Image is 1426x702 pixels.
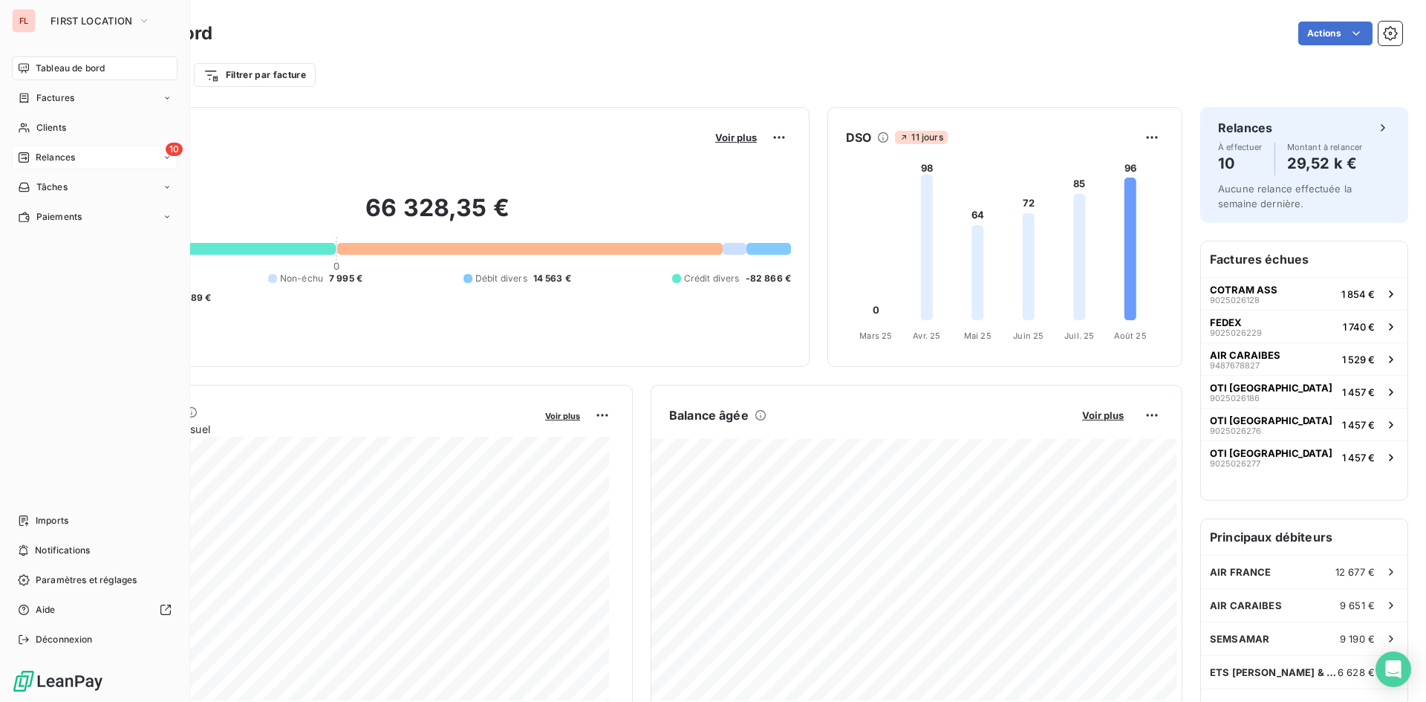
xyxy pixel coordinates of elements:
span: AIR FRANCE [1210,566,1272,578]
button: Voir plus [711,131,761,144]
span: -82 866 € [746,272,791,285]
span: Paiements [36,210,82,224]
span: 0 [333,260,339,272]
button: Actions [1298,22,1373,45]
a: Factures [12,86,178,110]
span: 10 [166,143,183,156]
span: 9025026128 [1210,296,1260,305]
h4: 10 [1218,152,1263,175]
div: FL [12,9,36,33]
span: Crédit divers [684,272,740,285]
tspan: Juil. 25 [1064,331,1094,341]
span: Tâches [36,181,68,194]
h2: 66 328,35 € [84,193,791,238]
span: ETS [PERSON_NAME] & FILS [1210,666,1338,678]
h6: Factures échues [1201,241,1407,277]
span: -89 € [186,291,212,305]
tspan: Mars 25 [859,331,892,341]
span: Factures [36,91,74,105]
span: 1 457 € [1342,452,1375,464]
a: Paiements [12,205,178,229]
h6: Principaux débiteurs [1201,519,1407,555]
a: Aide [12,598,178,622]
span: Non-échu [280,272,323,285]
span: Imports [36,514,68,527]
button: OTI [GEOGRAPHIC_DATA]90250261861 457 € [1201,375,1407,408]
img: Logo LeanPay [12,669,104,693]
span: FIRST LOCATION [51,15,132,27]
span: Relances [36,151,75,164]
h6: Balance âgée [669,406,749,424]
span: Débit divers [475,272,527,285]
span: 12 677 € [1335,566,1375,578]
span: 9487678827 [1210,361,1260,370]
span: AIR CARAIBES [1210,349,1280,361]
span: 11 jours [895,131,947,144]
h4: 29,52 k € [1287,152,1363,175]
a: Paramètres et réglages [12,568,178,592]
h6: DSO [846,129,871,146]
span: OTI [GEOGRAPHIC_DATA] [1210,447,1332,459]
button: AIR CARAIBES94876788271 529 € [1201,342,1407,375]
h6: Relances [1218,119,1272,137]
span: Voir plus [715,131,757,143]
span: 1 457 € [1342,419,1375,431]
span: Voir plus [1082,409,1124,421]
span: 14 563 € [533,272,571,285]
span: Aucune relance effectuée la semaine dernière. [1218,183,1352,209]
span: 1 529 € [1342,354,1375,365]
span: 9025026229 [1210,328,1262,337]
a: 10Relances [12,146,178,169]
span: À effectuer [1218,143,1263,152]
span: Aide [36,603,56,617]
button: FEDEX90250262291 740 € [1201,310,1407,342]
span: 9025026186 [1210,394,1260,403]
span: Déconnexion [36,633,93,646]
span: 6 628 € [1338,666,1375,678]
span: Clients [36,121,66,134]
tspan: Mai 25 [964,331,992,341]
button: OTI [GEOGRAPHIC_DATA]90250262771 457 € [1201,441,1407,473]
span: 1 854 € [1341,288,1375,300]
span: FEDEX [1210,316,1242,328]
span: COTRAM ASS [1210,284,1277,296]
a: Tâches [12,175,178,199]
div: Open Intercom Messenger [1375,651,1411,687]
button: OTI [GEOGRAPHIC_DATA]90250262761 457 € [1201,408,1407,441]
span: 1 457 € [1342,386,1375,398]
button: COTRAM ASS90250261281 854 € [1201,277,1407,310]
span: 7 995 € [329,272,362,285]
span: SEMSAMAR [1210,633,1269,645]
a: Clients [12,116,178,140]
span: 9 651 € [1340,599,1375,611]
span: Paramètres et réglages [36,573,137,587]
button: Voir plus [541,409,585,422]
span: 9025026277 [1210,459,1260,468]
span: OTI [GEOGRAPHIC_DATA] [1210,415,1332,426]
a: Imports [12,509,178,533]
span: 9 190 € [1340,633,1375,645]
span: Notifications [35,544,90,557]
span: Tableau de bord [36,62,105,75]
button: Voir plus [1078,409,1128,422]
tspan: Août 25 [1114,331,1147,341]
a: Tableau de bord [12,56,178,80]
span: AIR CARAIBES [1210,599,1282,611]
span: OTI [GEOGRAPHIC_DATA] [1210,382,1332,394]
span: Voir plus [545,411,580,421]
span: Chiffre d'affaires mensuel [84,421,535,437]
tspan: Juin 25 [1013,331,1044,341]
tspan: Avr. 25 [913,331,940,341]
span: 9025026276 [1210,426,1261,435]
span: 1 740 € [1343,321,1375,333]
span: Montant à relancer [1287,143,1363,152]
button: Filtrer par facture [194,63,316,87]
